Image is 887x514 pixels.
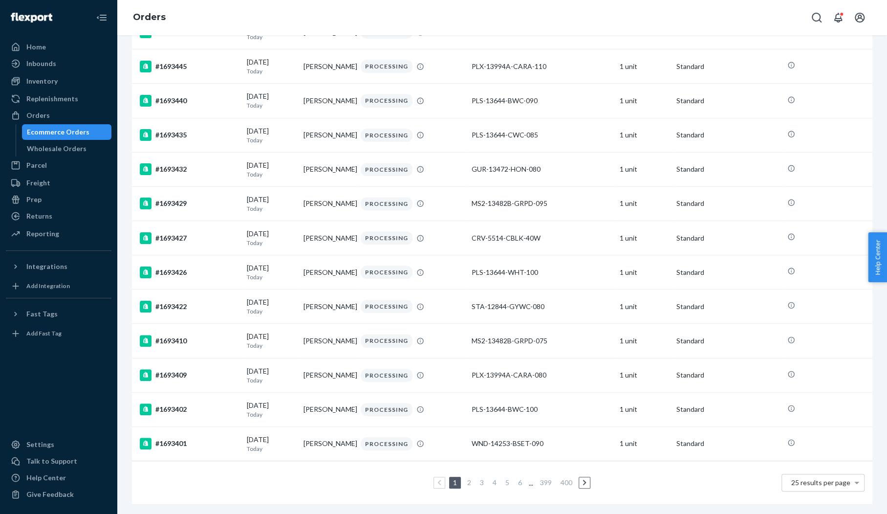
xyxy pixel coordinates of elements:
[6,108,111,123] a: Orders
[247,67,296,75] p: Today
[472,268,612,277] div: PLS-13644-WHT-100
[247,57,296,75] div: [DATE]
[616,221,672,255] td: 1 unit
[26,490,74,499] div: Give Feedback
[247,101,296,110] p: Today
[26,111,50,120] div: Orders
[26,76,58,86] div: Inventory
[503,478,511,487] a: Page 5
[11,13,52,22] img: Flexport logo
[361,369,412,382] div: PROCESSING
[472,164,612,174] div: GUR-13472-HON-080
[676,268,779,277] p: Standard
[26,178,50,188] div: Freight
[6,306,111,322] button: Fast Tags
[247,170,296,179] p: Today
[247,297,296,315] div: [DATE]
[472,370,612,380] div: PLX-13994A-CARA-080
[26,473,66,483] div: Help Center
[850,8,869,27] button: Open account menu
[676,130,779,140] p: Standard
[26,309,58,319] div: Fast Tags
[472,96,612,106] div: PLS-13644-BWC-090
[247,435,296,453] div: [DATE]
[140,301,239,313] div: #1693422
[6,437,111,452] a: Settings
[300,426,356,461] td: [PERSON_NAME]
[616,392,672,426] td: 1 unit
[361,334,412,347] div: PROCESSING
[472,130,612,140] div: PLS-13644-CWC-085
[616,290,672,324] td: 1 unit
[300,324,356,358] td: [PERSON_NAME]
[26,282,70,290] div: Add Integration
[247,33,296,41] p: Today
[300,358,356,392] td: [PERSON_NAME]
[361,300,412,313] div: PROCESSING
[676,233,779,243] p: Standard
[361,60,412,73] div: PROCESSING
[247,204,296,213] p: Today
[491,478,498,487] a: Page 4
[472,62,612,71] div: PLX-13994A-CARA-110
[300,392,356,426] td: [PERSON_NAME]
[676,370,779,380] p: Standard
[22,141,112,156] a: Wholesale Orders
[140,438,239,449] div: #1693401
[247,307,296,315] p: Today
[6,470,111,486] a: Help Center
[361,437,412,450] div: PROCESSING
[26,329,62,337] div: Add Fast Tag
[828,8,848,27] button: Open notifications
[26,456,77,466] div: Talk to Support
[516,478,524,487] a: Page 6
[22,124,112,140] a: Ecommerce Orders
[616,324,672,358] td: 1 unit
[140,163,239,175] div: #1693432
[6,175,111,191] a: Freight
[6,56,111,71] a: Inbounds
[6,208,111,224] a: Returns
[472,404,612,414] div: PLS-13644-BWC-100
[791,478,850,487] span: 25 results per page
[676,336,779,346] p: Standard
[300,186,356,221] td: [PERSON_NAME]
[676,439,779,448] p: Standard
[247,195,296,213] div: [DATE]
[26,211,52,221] div: Returns
[247,229,296,247] div: [DATE]
[528,477,534,489] li: ...
[807,8,826,27] button: Open Search Box
[247,160,296,179] div: [DATE]
[616,358,672,392] td: 1 unit
[616,255,672,290] td: 1 unit
[247,263,296,281] div: [DATE]
[6,259,111,274] button: Integrations
[361,163,412,176] div: PROCESSING
[300,49,356,84] td: [PERSON_NAME]
[616,49,672,84] td: 1 unit
[247,366,296,384] div: [DATE]
[26,195,42,204] div: Prep
[472,336,612,346] div: MS2-13482B-GRPD-075
[616,152,672,186] td: 1 unit
[26,440,54,449] div: Settings
[300,221,356,255] td: [PERSON_NAME]
[6,278,111,294] a: Add Integration
[6,91,111,107] a: Replenishments
[676,199,779,208] p: Standard
[140,267,239,278] div: #1693426
[616,426,672,461] td: 1 unit
[26,262,67,271] div: Integrations
[247,126,296,144] div: [DATE]
[26,94,78,104] div: Replenishments
[6,73,111,89] a: Inventory
[92,8,111,27] button: Close Navigation
[472,439,612,448] div: WND-14253-BSET-090
[676,404,779,414] p: Standard
[868,232,887,282] button: Help Center
[125,3,173,32] ol: breadcrumbs
[361,94,412,107] div: PROCESSING
[451,478,459,487] a: Page 1 is your current page
[26,59,56,68] div: Inbounds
